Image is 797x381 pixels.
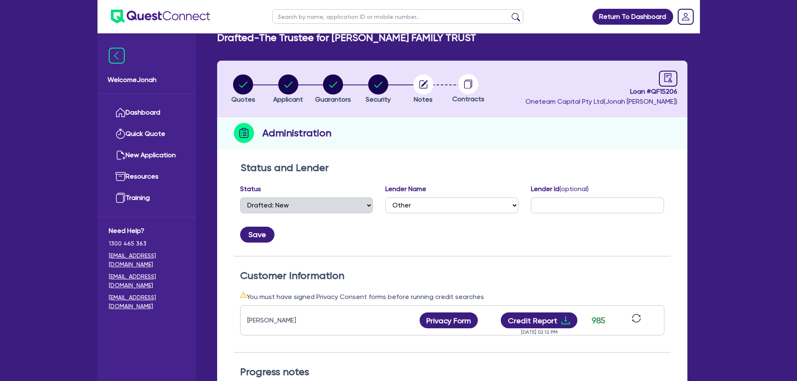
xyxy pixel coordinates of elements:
span: audit [664,73,673,82]
span: 1300 465 363 [109,239,185,248]
button: Notes [413,74,434,105]
a: [EMAIL_ADDRESS][DOMAIN_NAME] [109,251,185,269]
h2: Status and Lender [241,162,664,174]
span: Oneteam Capital Pty Ltd ( Jonah [PERSON_NAME] ) [525,97,677,105]
span: warning [240,292,247,298]
h2: Drafted - The Trustee for [PERSON_NAME] FAMILY TRUST [217,32,476,44]
span: Guarantors [315,95,351,103]
label: Lender Name [385,184,426,194]
button: Save [240,227,274,243]
span: Notes [414,95,433,103]
a: Training [109,187,185,209]
span: (optional) [559,185,589,193]
img: quick-quote [115,129,126,139]
div: You must have signed Privacy Consent forms before running credit searches [240,292,664,302]
span: Welcome Jonah [108,75,186,85]
h2: Administration [262,125,331,141]
span: Need Help? [109,226,185,236]
h2: Customer Information [240,270,664,282]
img: quest-connect-logo-blue [111,10,210,23]
button: Quotes [231,74,256,105]
h2: Progress notes [240,366,664,378]
a: [EMAIL_ADDRESS][DOMAIN_NAME] [109,293,185,311]
div: [PERSON_NAME] [247,315,352,325]
button: Credit Reportdownload [501,312,577,328]
button: sync [629,313,643,328]
img: step-icon [234,123,254,143]
span: Contracts [452,95,484,103]
span: sync [632,314,641,323]
span: Quotes [231,95,255,103]
label: Status [240,184,261,194]
label: Lender Id [531,184,589,194]
a: Resources [109,166,185,187]
button: Privacy Form [420,312,478,328]
a: Dashboard [109,102,185,123]
button: Guarantors [315,74,351,105]
span: Security [366,95,391,103]
button: Security [365,74,391,105]
span: download [561,315,571,325]
img: icon-menu-close [109,48,125,64]
span: Loan # QF15206 [525,87,677,97]
img: new-application [115,150,126,160]
img: resources [115,171,126,182]
a: Dropdown toggle [675,6,697,28]
img: training [115,193,126,203]
a: Quick Quote [109,123,185,145]
button: Applicant [273,74,303,105]
a: [EMAIL_ADDRESS][DOMAIN_NAME] [109,272,185,290]
span: Applicant [273,95,303,103]
a: New Application [109,145,185,166]
a: Return To Dashboard [592,9,673,25]
div: 985 [588,314,609,327]
input: Search by name, application ID or mobile number... [272,9,523,24]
